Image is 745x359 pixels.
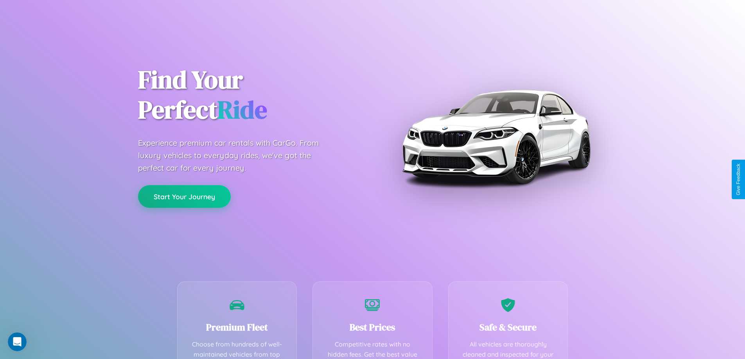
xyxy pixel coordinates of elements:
p: Experience premium car rentals with CarGo. From luxury vehicles to everyday rides, we've got the ... [138,137,334,174]
h3: Premium Fleet [189,321,285,334]
button: Start Your Journey [138,185,231,208]
iframe: Intercom live chat [8,332,27,351]
h1: Find Your Perfect [138,65,361,125]
span: Ride [217,93,267,127]
h3: Best Prices [325,321,420,334]
img: Premium BMW car rental vehicle [398,39,594,234]
h3: Safe & Secure [460,321,556,334]
div: Give Feedback [736,164,741,195]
